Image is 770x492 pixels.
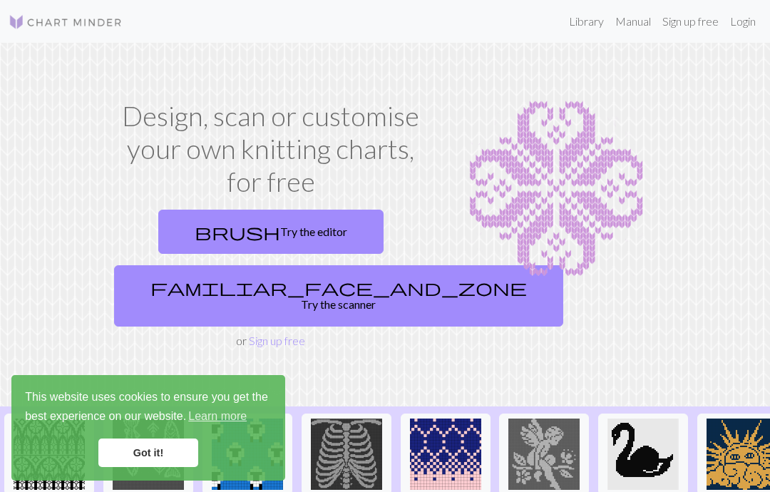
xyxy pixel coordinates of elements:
[98,439,198,467] a: dismiss cookie message
[311,419,382,490] img: New Piskel-1.png (2).png
[410,419,481,490] img: Idee
[11,375,285,481] div: cookieconsent
[4,446,94,459] a: tracery
[186,406,249,427] a: learn more about cookies
[302,446,391,459] a: New Piskel-1.png (2).png
[401,446,491,459] a: Idee
[108,100,433,198] h1: Design, scan or customise your own knitting charts, for free
[9,14,123,31] img: Logo
[610,7,657,36] a: Manual
[724,7,761,36] a: Login
[657,7,724,36] a: Sign up free
[25,389,272,427] span: This website uses cookies to ensure you get the best experience on our website.
[150,277,527,297] span: familiar_face_and_zone
[598,446,688,459] a: IMG_0291.jpeg
[195,222,280,242] span: brush
[499,446,589,459] a: angel practice
[114,265,563,327] a: Try the scanner
[451,100,662,278] img: Chart example
[607,419,679,490] img: IMG_0291.jpeg
[249,334,305,347] a: Sign up free
[108,204,433,349] div: or
[508,419,580,490] img: angel practice
[158,210,384,254] a: Try the editor
[563,7,610,36] a: Library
